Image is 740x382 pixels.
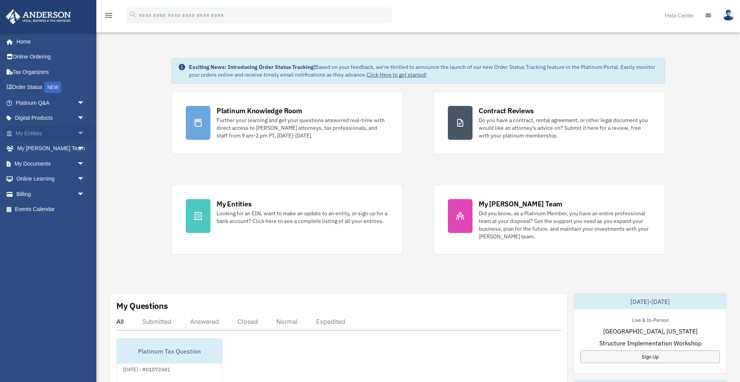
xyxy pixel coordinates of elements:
[116,300,168,312] div: My Questions
[237,318,258,325] div: Closed
[5,156,96,171] a: My Documentsarrow_drop_down
[190,318,219,325] div: Answered
[116,318,124,325] div: All
[172,92,403,154] a: Platinum Knowledge Room Further your learning and get your questions answered real-time with dire...
[434,92,665,154] a: Contract Reviews Do you have a contract, rental agreement, or other legal document you would like...
[5,64,96,80] a: Tax Organizers
[603,327,698,336] span: [GEOGRAPHIC_DATA], [US_STATE]
[77,126,92,141] span: arrow_drop_down
[117,365,177,373] div: [DATE] - #01072481
[723,10,734,21] img: User Pic
[434,185,665,255] a: My [PERSON_NAME] Team Did you know, as a Platinum Member, you have an entire professional team at...
[479,116,651,139] div: Do you have a contract, rental agreement, or other legal document you would like an attorney's ad...
[5,95,96,111] a: Platinum Q&Aarrow_drop_down
[276,318,298,325] div: Normal
[189,63,658,79] div: Based on your feedback, we're thrilled to announce the launch of our new Order Status Tracking fe...
[574,294,726,309] div: [DATE]-[DATE]
[5,202,96,217] a: Events Calendar
[77,171,92,187] span: arrow_drop_down
[5,171,96,187] a: Online Learningarrow_drop_down
[479,199,562,209] div: My [PERSON_NAME] Team
[5,126,96,141] a: My Entitiesarrow_drop_down
[129,10,137,19] i: search
[217,209,388,225] div: Looking for an EIN, want to make an update to an entity, or sign up for a bank account? Click her...
[217,199,251,209] div: My Entities
[479,106,534,116] div: Contract Reviews
[104,11,113,20] i: menu
[316,318,345,325] div: Expedited
[217,106,302,116] div: Platinum Knowledge Room
[189,64,315,70] strong: Exciting News: Introducing Order Status Tracking!
[77,111,92,126] span: arrow_drop_down
[5,111,96,126] a: Digital Productsarrow_drop_down
[117,339,222,364] div: Platinum Tax Question
[479,209,651,240] div: Did you know, as a Platinum Member, you have an entire professional team at your disposal? Get th...
[104,13,113,20] a: menu
[44,82,61,93] div: NEW
[5,186,96,202] a: Billingarrow_drop_down
[142,318,172,325] div: Submitted
[3,9,73,24] img: Anderson Advisors Platinum Portal
[77,186,92,202] span: arrow_drop_down
[580,350,720,363] a: Sign Up
[5,34,92,49] a: Home
[77,95,92,111] span: arrow_drop_down
[599,338,701,348] span: Structure Implementation Workshop
[77,156,92,172] span: arrow_drop_down
[217,116,388,139] div: Further your learning and get your questions answered real-time with direct access to [PERSON_NAM...
[77,141,92,157] span: arrow_drop_down
[5,80,96,95] a: Order StatusNEW
[5,141,96,156] a: My [PERSON_NAME] Teamarrow_drop_down
[626,315,675,323] div: Live & In-Person
[172,185,403,255] a: My Entities Looking for an EIN, want to make an update to an entity, or sign up for a bank accoun...
[367,71,427,78] a: Click Here to get started!
[5,49,96,65] a: Online Ordering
